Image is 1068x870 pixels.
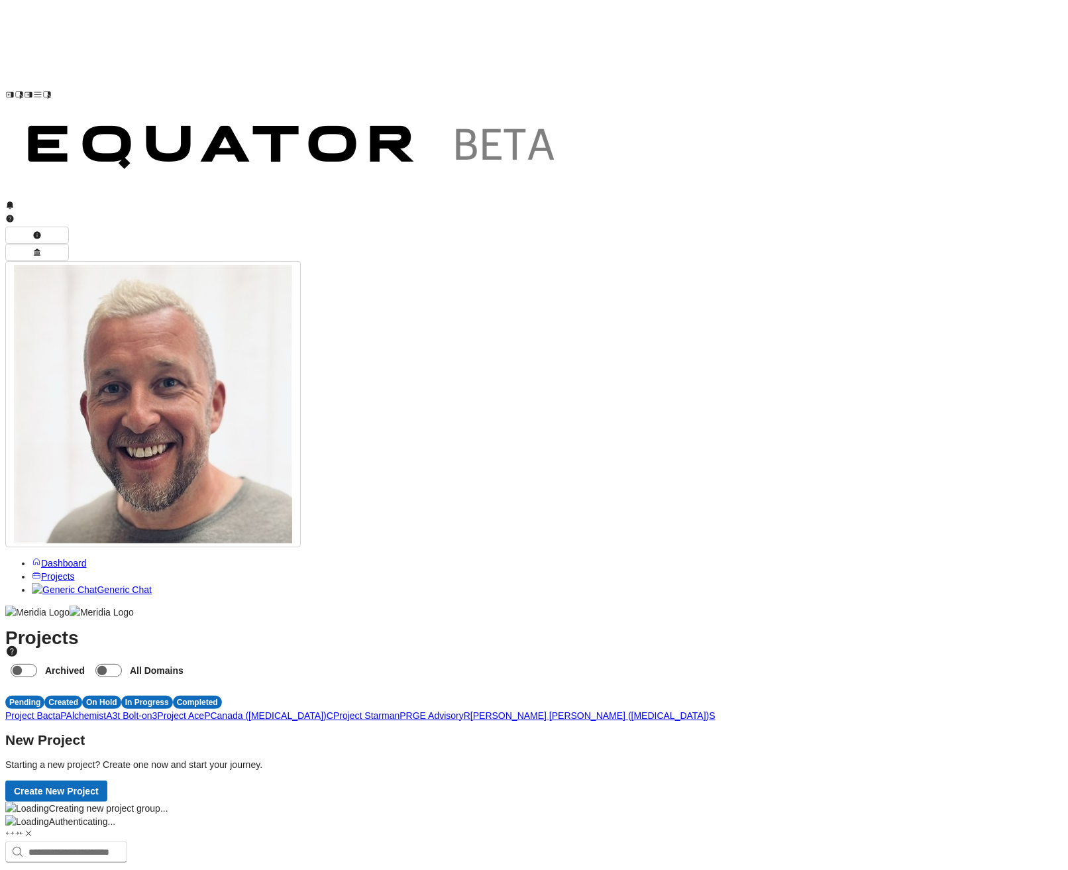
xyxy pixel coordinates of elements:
h1: Projects [5,631,1063,682]
div: Completed [173,696,222,709]
span: P [204,710,210,721]
span: P [400,710,405,721]
span: Dashboard [41,558,87,569]
span: C [327,710,333,721]
span: P [60,710,66,721]
a: RGE AdvisoryR [406,710,470,721]
span: 3 [152,710,158,721]
div: On Hold [82,696,121,709]
p: Starting a new project? Create one now and start your journey. [5,758,1063,771]
a: Project BactaP [5,710,66,721]
span: R [464,710,470,721]
a: Dashboard [32,558,87,569]
a: [PERSON_NAME] [PERSON_NAME] ([MEDICAL_DATA])S [470,710,716,721]
h2: New Project [5,734,1063,747]
label: All Domains [127,659,189,682]
span: Projects [41,571,75,582]
img: Meridia Logo [5,606,70,619]
span: S [709,710,715,721]
a: Project StarmanP [333,710,406,721]
a: 3t Bolt-on3 [113,710,158,721]
label: Archived [42,659,90,682]
div: In Progress [121,696,173,709]
img: Meridia Logo [70,606,134,619]
span: Generic Chat [97,584,151,595]
img: Loading [5,815,49,828]
img: Customer Logo [52,5,628,99]
span: Authenticating... [49,816,115,827]
img: Profile Icon [14,265,292,543]
span: A [106,710,112,721]
div: Created [44,696,82,709]
a: Generic ChatGeneric Chat [32,584,152,595]
span: Creating new project group... [49,803,168,814]
a: Project AceP [157,710,210,721]
div: Pending [5,696,44,709]
a: AlchemistA [66,710,113,721]
img: Loading [5,802,49,815]
button: Create New Project [5,781,107,802]
a: Canada ([MEDICAL_DATA])C [211,710,333,721]
img: Customer Logo [5,103,582,197]
img: Generic Chat [32,583,97,596]
a: Projects [32,571,75,582]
